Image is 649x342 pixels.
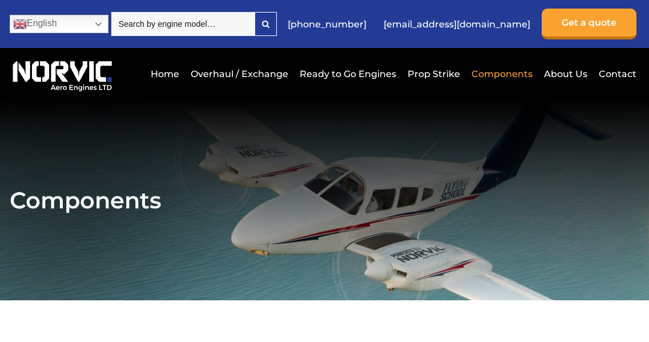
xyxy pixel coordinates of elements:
[405,60,463,88] a: Prop Strike
[297,60,399,88] a: Ready to Go Engines
[13,17,27,31] img: en
[10,186,639,214] h1: Components
[188,60,291,88] a: Overhaul / Exchange
[596,60,636,88] a: Contact
[378,10,536,38] a: [EMAIL_ADDRESS][DOMAIN_NAME]
[542,9,636,39] a: Get a quote
[469,60,535,88] a: Components
[10,15,108,33] a: English
[111,12,255,36] input: Search by engine model…
[541,60,590,88] a: About Us
[10,57,115,92] img: Norvic Aero Engines logo
[148,60,182,88] a: Home
[282,10,372,38] a: [PHONE_NUMBER]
